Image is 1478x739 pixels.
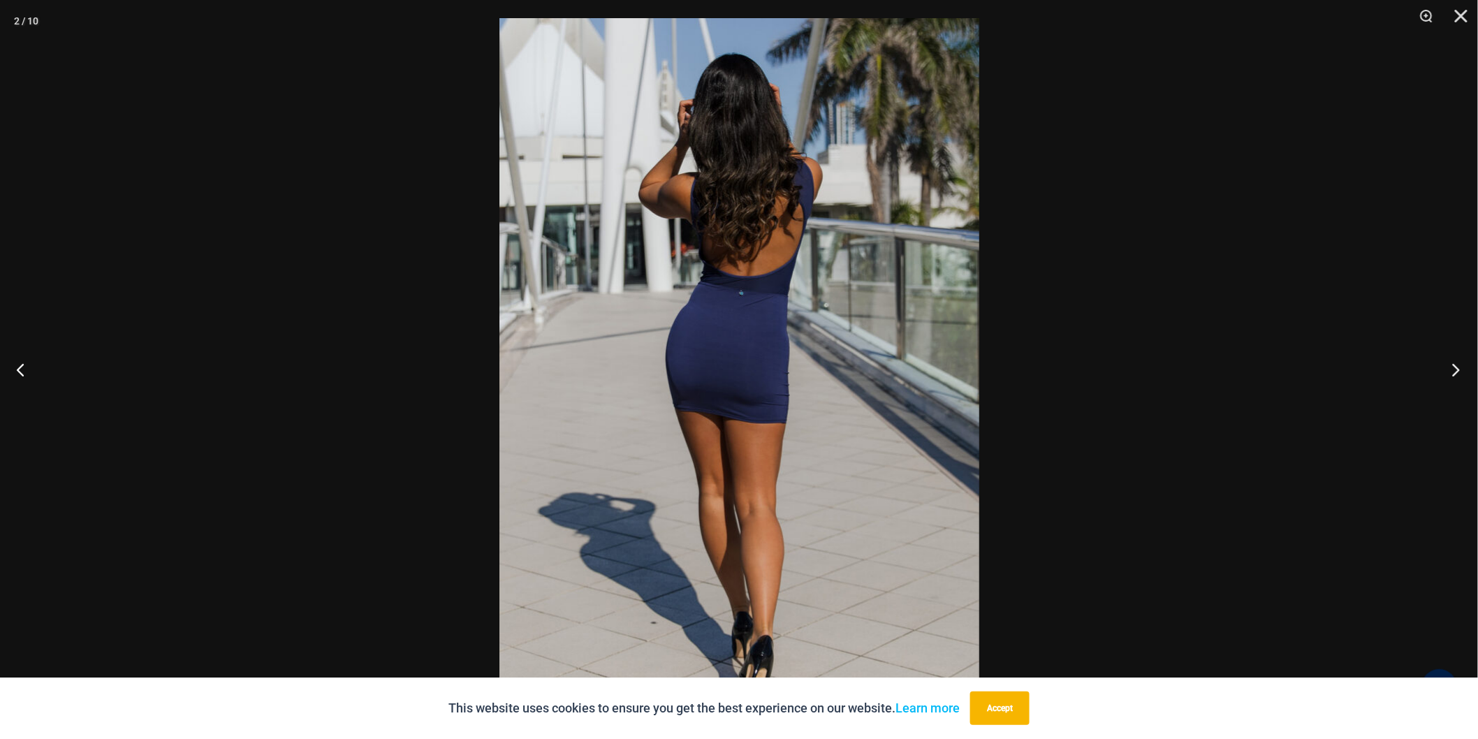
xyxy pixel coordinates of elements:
[14,10,38,31] div: 2 / 10
[499,18,979,738] img: Desire Me Navy 5192 Dress 09
[895,701,960,715] a: Learn more
[970,692,1030,725] button: Accept
[448,698,960,719] p: This website uses cookies to ensure you get the best experience on our website.
[1426,335,1478,404] button: Next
